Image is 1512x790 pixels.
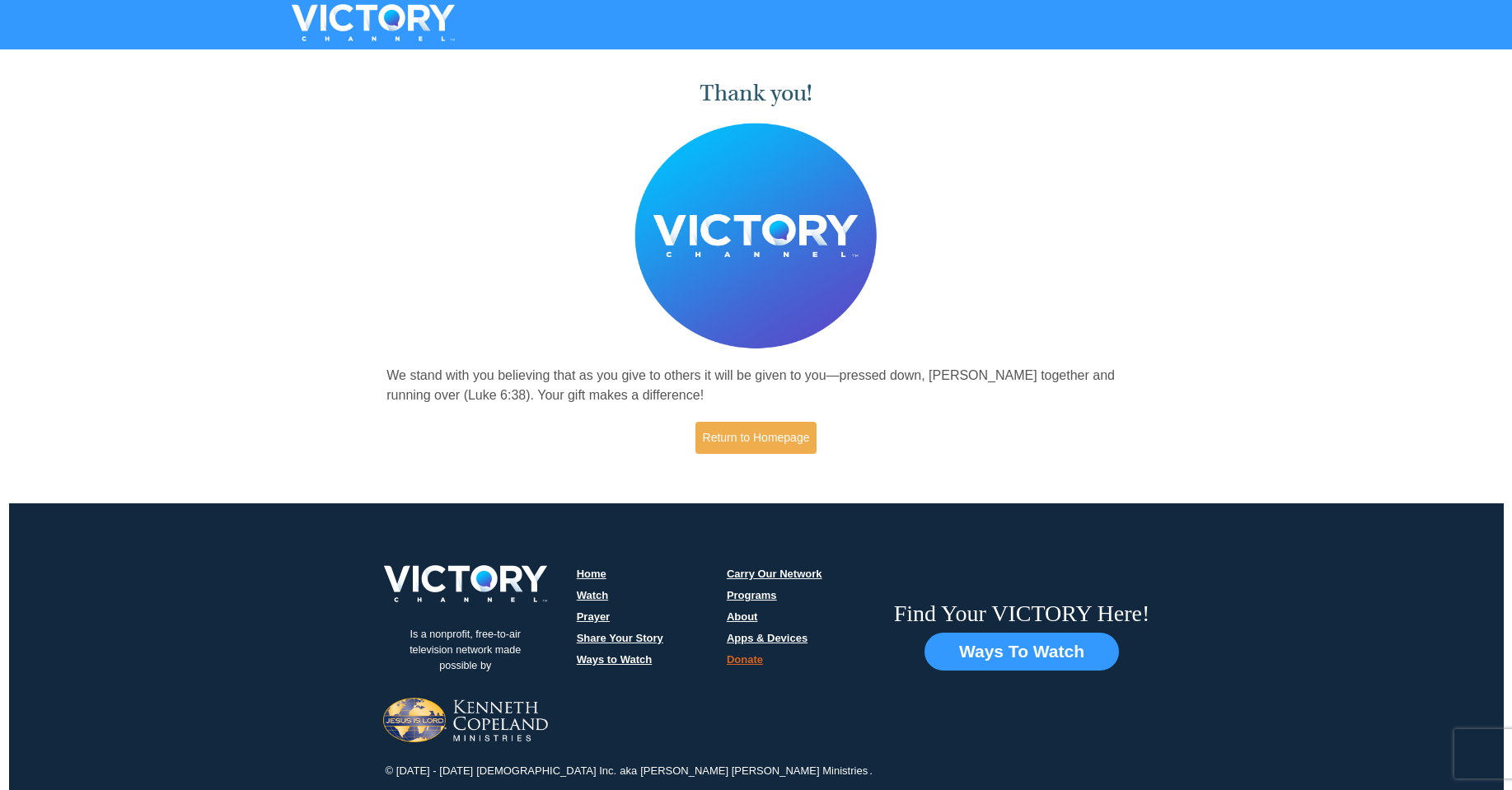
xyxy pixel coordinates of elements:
[639,763,869,779] p: [PERSON_NAME] [PERSON_NAME] Ministries
[475,763,618,779] p: [DEMOGRAPHIC_DATA] Inc.
[894,600,1150,628] h6: Find Your VICTORY Here!
[727,589,777,601] a: Programs
[727,610,758,623] a: About
[634,123,878,349] img: Believer's Voice of Victory Network
[577,610,610,623] a: Prayer
[727,632,807,644] a: Apps & Devices
[577,589,609,601] a: Watch
[384,763,475,779] p: © [DATE] - [DATE]
[383,698,548,742] img: Jesus-is-Lord-logo.png
[727,653,763,666] a: Donate
[577,632,663,644] a: Share Your Story
[925,633,1119,671] button: Ways To Watch
[727,568,822,580] a: Carry Our Network
[386,366,1126,405] p: We stand with you believing that as you give to others it will be given to you—pressed down, [PER...
[363,565,569,602] img: victory-logo.png
[695,422,817,454] a: Return to Homepage
[577,568,606,580] a: Home
[270,4,476,41] img: VICTORYTHON - VICTORY Channel
[577,653,653,666] a: Ways to Watch
[383,615,548,686] p: Is a nonprofit, free-to-air television network made possible by
[386,80,1126,107] h1: Thank you!
[618,763,639,779] p: aka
